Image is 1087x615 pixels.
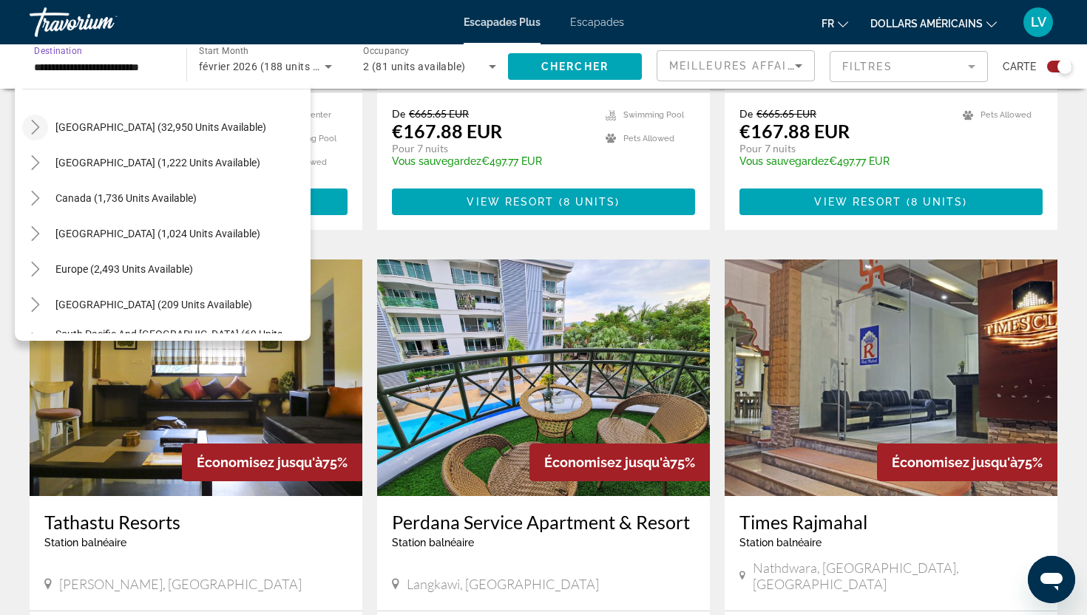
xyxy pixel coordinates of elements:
[30,3,177,41] a: Travorium
[48,185,204,211] button: Canada (1,736 units available)
[541,61,609,72] span: Chercher
[22,150,48,176] button: Toggle Mexico (1,222 units available)
[1003,56,1036,77] span: Carte
[55,299,252,310] span: [GEOGRAPHIC_DATA] (209 units available)
[392,107,405,120] span: De
[363,46,410,56] span: Occupancy
[48,327,311,353] button: South Pacific and [GEOGRAPHIC_DATA] (69 units available)
[22,78,311,105] button: All destinations
[392,188,695,215] button: View Resort(8 units)
[55,228,260,239] span: [GEOGRAPHIC_DATA] (1,024 units available)
[739,155,829,167] span: Vous sauvegardez
[623,110,684,120] span: Swimming Pool
[563,196,616,208] span: 8 units
[739,155,948,167] p: €497.77 EUR
[467,196,554,208] span: View Resort
[870,13,997,34] button: Changer de devise
[739,537,822,548] span: Station balnéaire
[725,259,1057,496] img: DK33E01L.jpg
[392,537,474,548] span: Station balnéaire
[55,192,197,204] span: Canada (1,736 units available)
[623,134,674,143] span: Pets Allowed
[739,107,753,120] span: De
[739,188,1043,215] button: View Resort(8 units)
[870,18,983,30] font: dollars américains
[739,120,850,142] p: €167.88 EUR
[753,560,1043,592] span: Nathdwara, [GEOGRAPHIC_DATA], [GEOGRAPHIC_DATA]
[30,259,362,496] img: DN16I01X.jpg
[48,220,268,247] button: [GEOGRAPHIC_DATA] (1,024 units available)
[555,196,620,208] span: ( )
[197,455,322,470] span: Économisez jusqu'à
[199,61,360,72] span: février 2026 (188 units available)
[55,328,303,352] span: South Pacific and [GEOGRAPHIC_DATA] (69 units available)
[392,120,502,142] p: €167.88 EUR
[59,576,302,592] span: [PERSON_NAME], [GEOGRAPHIC_DATA]
[22,327,48,353] button: Toggle South Pacific and Oceania (69 units available)
[22,221,48,247] button: Toggle Caribbean & Atlantic Islands (1,024 units available)
[34,45,82,55] span: Destination
[822,18,834,30] font: fr
[55,263,193,275] span: Europe (2,493 units available)
[669,57,802,75] mat-select: Sort by
[877,444,1057,481] div: 75%
[570,16,624,28] a: Escapades
[48,291,260,318] button: [GEOGRAPHIC_DATA] (209 units available)
[739,511,1043,533] a: Times Rajmahal
[892,455,1017,470] span: Économisez jusqu'à
[1028,556,1075,603] iframe: Bouton de lancement de la fenêtre de messagerie
[55,157,260,169] span: [GEOGRAPHIC_DATA] (1,222 units available)
[1019,7,1057,38] button: Menu utilisateur
[44,537,126,548] span: Station balnéaire
[902,196,968,208] span: ( )
[814,196,901,208] span: View Resort
[739,142,948,155] p: Pour 7 nuits
[182,444,362,481] div: 75%
[830,50,988,83] button: Filter
[48,256,200,282] button: Europe (2,493 units available)
[44,511,348,533] a: Tathastu Resorts
[669,60,811,72] span: Meilleures affaires
[409,107,469,120] span: €665.65 EUR
[464,16,541,28] a: Escapades Plus
[407,576,599,592] span: Langkawi, [GEOGRAPHIC_DATA]
[363,61,466,72] span: 2 (81 units available)
[911,196,964,208] span: 8 units
[544,455,670,470] span: Économisez jusqu'à
[55,121,266,133] span: [GEOGRAPHIC_DATA] (32,950 units available)
[377,259,710,496] img: 5461O01X.jpg
[1031,14,1046,30] font: LV
[22,115,48,140] button: Toggle United States (32,950 units available)
[199,46,248,56] span: Start Month
[22,186,48,211] button: Toggle Canada (1,736 units available)
[508,53,642,80] button: Chercher
[756,107,816,120] span: €665.65 EUR
[822,13,848,34] button: Changer de langue
[529,444,710,481] div: 75%
[22,292,48,318] button: Toggle Australia (209 units available)
[48,149,268,176] button: [GEOGRAPHIC_DATA] (1,222 units available)
[392,511,695,533] a: Perdana Service Apartment & Resort
[392,155,591,167] p: €497.77 EUR
[48,114,274,140] button: [GEOGRAPHIC_DATA] (32,950 units available)
[392,142,591,155] p: Pour 7 nuits
[392,155,481,167] span: Vous sauvegardez
[981,110,1032,120] span: Pets Allowed
[22,256,48,282] button: Toggle Europe (2,493 units available)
